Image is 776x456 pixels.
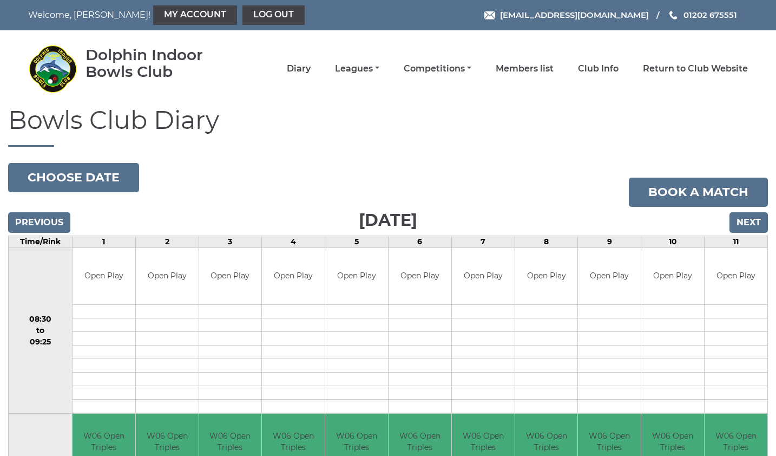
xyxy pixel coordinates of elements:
[325,248,388,305] td: Open Play
[705,236,768,247] td: 11
[496,63,554,75] a: Members list
[641,236,705,247] td: 10
[389,236,452,247] td: 6
[199,248,262,305] td: Open Play
[389,248,451,305] td: Open Play
[335,63,379,75] a: Leagues
[262,236,325,247] td: 4
[72,236,135,247] td: 1
[500,10,649,20] span: [EMAIL_ADDRESS][DOMAIN_NAME]
[8,163,139,192] button: Choose date
[515,248,578,305] td: Open Play
[404,63,471,75] a: Competitions
[451,236,515,247] td: 7
[452,248,515,305] td: Open Play
[705,248,767,305] td: Open Play
[8,107,768,147] h1: Bowls Club Diary
[578,63,619,75] a: Club Info
[9,236,73,247] td: Time/Rink
[578,236,641,247] td: 9
[262,248,325,305] td: Open Play
[135,236,199,247] td: 2
[8,212,70,233] input: Previous
[668,9,737,21] a: Phone us 01202 675551
[484,11,495,19] img: Email
[641,248,704,305] td: Open Play
[86,47,234,80] div: Dolphin Indoor Bowls Club
[515,236,578,247] td: 8
[242,5,305,25] a: Log out
[669,11,677,19] img: Phone us
[729,212,768,233] input: Next
[9,247,73,414] td: 08:30 to 09:25
[28,44,77,93] img: Dolphin Indoor Bowls Club
[643,63,748,75] a: Return to Club Website
[153,5,237,25] a: My Account
[199,236,262,247] td: 3
[484,9,649,21] a: Email [EMAIL_ADDRESS][DOMAIN_NAME]
[683,10,737,20] span: 01202 675551
[28,5,319,25] nav: Welcome, [PERSON_NAME]!
[325,236,389,247] td: 5
[578,248,641,305] td: Open Play
[136,248,199,305] td: Open Play
[73,248,135,305] td: Open Play
[629,178,768,207] a: Book a match
[287,63,311,75] a: Diary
